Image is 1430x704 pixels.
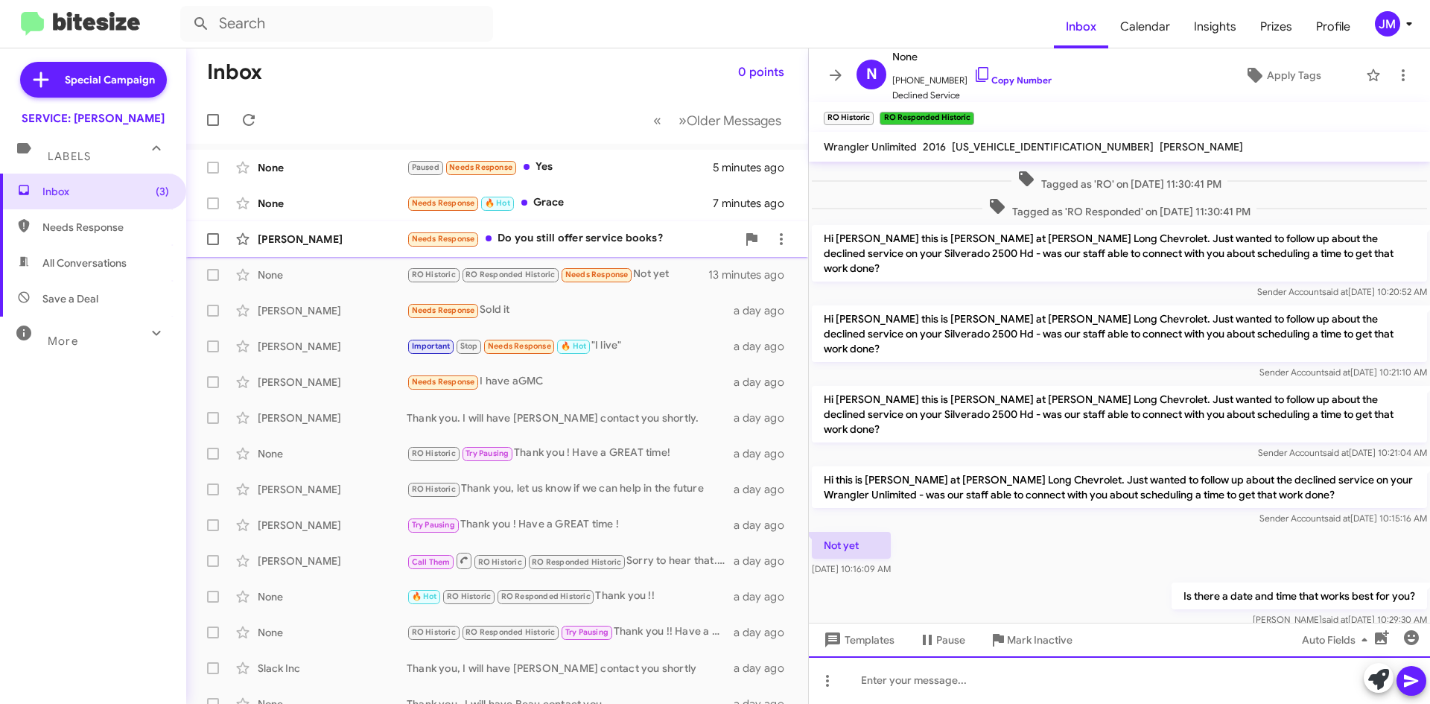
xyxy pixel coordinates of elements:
a: Copy Number [973,74,1052,86]
span: Call Them [412,557,451,567]
span: N [866,63,877,86]
div: [PERSON_NAME] [258,339,407,354]
button: Templates [809,627,906,653]
span: Auto Fields [1302,627,1373,653]
button: Next [670,105,790,136]
span: Pause [936,627,965,653]
small: RO Responded Historic [880,112,973,125]
div: None [258,196,407,211]
span: Labels [48,150,91,163]
div: a day ago [734,661,796,676]
span: [PHONE_NUMBER] [892,66,1052,88]
div: Thank you, I will have [PERSON_NAME] contact you shortly [407,661,734,676]
div: 13 minutes ago [708,267,796,282]
div: None [258,446,407,461]
input: Search [180,6,493,42]
p: Hi this is [PERSON_NAME] at [PERSON_NAME] Long Chevrolet. Just wanted to follow up about the decl... [812,466,1427,508]
span: said at [1322,614,1348,625]
div: Sold it [407,302,734,319]
span: Sender Account [DATE] 10:21:04 AM [1258,447,1427,458]
div: None [258,589,407,604]
div: [PERSON_NAME] [258,554,407,568]
div: a day ago [734,375,796,390]
span: [DATE] 10:16:09 AM [812,563,891,574]
span: Save a Deal [42,291,98,306]
div: Thank you !! [407,588,734,605]
span: (3) [156,184,169,199]
span: RO Historic [412,270,456,279]
button: Previous [644,105,670,136]
div: Sorry to hear that. I will have [PERSON_NAME] contact you shortly, [PERSON_NAME] is out for surgery. [407,551,734,570]
button: 0 points [726,59,796,86]
a: Inbox [1054,5,1108,48]
span: said at [1322,286,1348,297]
span: 🔥 Hot [412,592,437,601]
div: Thank you ! Have a GREAT time ! [407,516,734,533]
div: [PERSON_NAME] [258,518,407,533]
div: a day ago [734,625,796,640]
span: RO Historic [412,448,456,458]
div: Thank you. I will have [PERSON_NAME] contact you shortly. [407,410,734,425]
span: Important [412,341,451,351]
span: Try Pausing [565,627,608,637]
a: Profile [1304,5,1362,48]
span: All Conversations [42,256,127,270]
nav: Page navigation example [645,105,790,136]
span: Inbox [42,184,169,199]
div: a day ago [734,303,796,318]
p: Hi [PERSON_NAME] this is [PERSON_NAME] at [PERSON_NAME] Long Chevrolet. Just wanted to follow up ... [812,225,1427,282]
div: SERVICE: [PERSON_NAME] [22,111,165,126]
span: RO Responded Historic [501,592,591,601]
span: Wrangler Unlimited [824,140,917,153]
div: a day ago [734,339,796,354]
button: JM [1362,11,1414,37]
span: More [48,334,78,348]
a: Special Campaign [20,62,167,98]
span: Templates [821,627,894,653]
div: JM [1375,11,1400,37]
div: Grace [407,194,713,212]
span: Insights [1182,5,1248,48]
span: RO Historic [447,592,491,601]
div: 5 minutes ago [713,160,796,175]
a: Prizes [1248,5,1304,48]
span: [US_VEHICLE_IDENTIFICATION_NUMBER] [952,140,1154,153]
span: Tagged as 'RO' on [DATE] 11:30:41 PM [1011,170,1227,191]
span: Special Campaign [65,72,155,87]
span: Sender Account [DATE] 10:21:10 AM [1259,367,1427,378]
span: RO Responded Historic [465,627,555,637]
span: RO Responded Historic [465,270,555,279]
span: Try Pausing [465,448,509,458]
div: I have aGMC [407,373,734,390]
span: Needs Response [412,234,475,244]
div: [PERSON_NAME] [258,375,407,390]
span: 0 points [738,59,784,86]
div: a day ago [734,589,796,604]
div: None [258,160,407,175]
h1: Inbox [207,60,262,84]
span: [PERSON_NAME] [DATE] 10:29:30 AM [1253,614,1427,625]
span: RO Historic [412,484,456,494]
p: Is there a date and time that works best for you? [1172,583,1427,609]
div: a day ago [734,518,796,533]
div: Do you still offer service books? [407,230,737,247]
div: [PERSON_NAME] [258,482,407,497]
div: None [258,625,407,640]
span: RO Historic [478,557,522,567]
span: Sender Account [DATE] 10:20:52 AM [1257,286,1427,297]
span: Sender Account [DATE] 10:15:16 AM [1259,513,1427,524]
span: Needs Response [565,270,629,279]
div: "I live" [407,337,734,355]
span: Stop [460,341,478,351]
span: Needs Response [42,220,169,235]
span: Mark Inactive [1007,627,1072,653]
span: Calendar [1108,5,1182,48]
span: Needs Response [412,198,475,208]
span: Needs Response [412,305,475,315]
div: a day ago [734,554,796,568]
small: RO Historic [824,112,874,125]
span: None [892,48,1052,66]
